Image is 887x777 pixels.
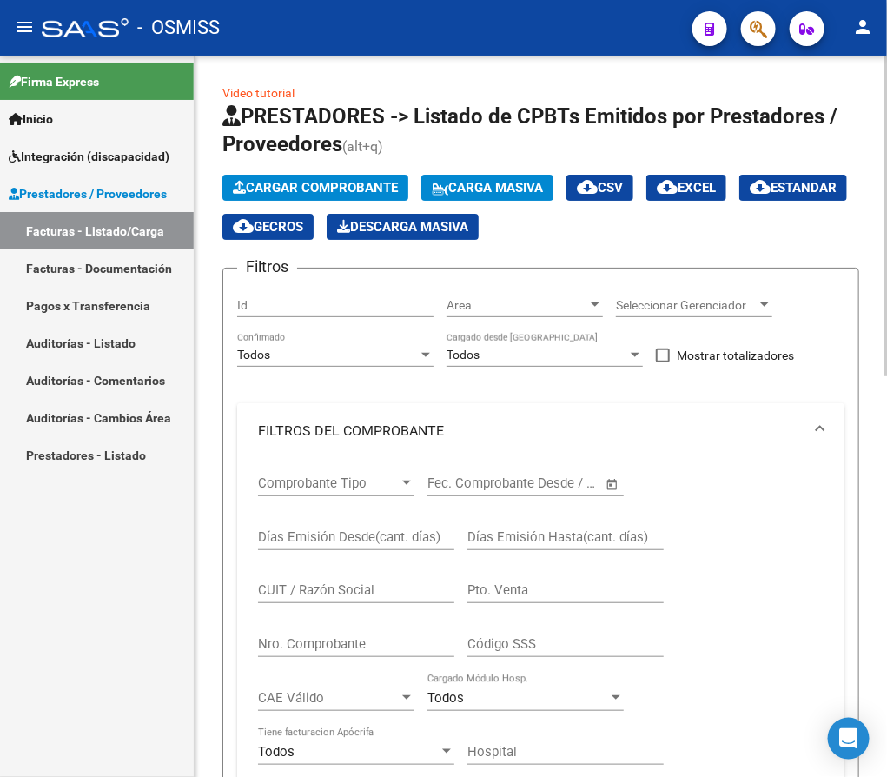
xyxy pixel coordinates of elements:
[233,219,303,235] span: Gecros
[222,104,837,156] span: PRESTADORES -> Listado de CPBTs Emitidos por Prestadores / Proveedores
[342,138,383,155] span: (alt+q)
[337,219,468,235] span: Descarga Masiva
[427,475,498,491] input: Fecha inicio
[677,345,794,366] span: Mostrar totalizadores
[577,176,598,197] mat-icon: cloud_download
[222,214,314,240] button: Gecros
[427,690,464,706] span: Todos
[432,180,543,196] span: Carga Masiva
[222,175,408,201] button: Cargar Comprobante
[237,255,297,279] h3: Filtros
[447,348,480,362] span: Todos
[603,475,623,495] button: Open calendar
[9,147,169,166] span: Integración (discapacidad)
[258,690,399,706] span: CAE Válido
[233,216,254,236] mat-icon: cloud_download
[14,17,35,37] mat-icon: menu
[222,86,295,100] a: Video tutorial
[233,180,398,196] span: Cargar Comprobante
[9,184,167,203] span: Prestadores / Proveedores
[258,744,295,760] span: Todos
[447,298,587,313] span: Area
[577,180,623,196] span: CSV
[616,298,757,313] span: Seleccionar Gerenciador
[327,214,479,240] button: Descarga Masiva
[258,422,803,441] mat-panel-title: FILTROS DEL COMPROBANTE
[852,17,873,37] mat-icon: person
[421,175,553,201] button: Carga Masiva
[258,475,399,491] span: Comprobante Tipo
[9,110,53,129] span: Inicio
[237,348,270,362] span: Todos
[828,718,870,760] div: Open Intercom Messenger
[237,403,844,459] mat-expansion-panel-header: FILTROS DEL COMPROBANTE
[646,175,726,201] button: EXCEL
[739,175,847,201] button: Estandar
[9,72,99,91] span: Firma Express
[750,180,837,196] span: Estandar
[513,475,598,491] input: Fecha fin
[657,176,678,197] mat-icon: cloud_download
[657,180,716,196] span: EXCEL
[566,175,633,201] button: CSV
[327,214,479,240] app-download-masive: Descarga masiva de comprobantes (adjuntos)
[750,176,771,197] mat-icon: cloud_download
[137,9,220,47] span: - OSMISS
